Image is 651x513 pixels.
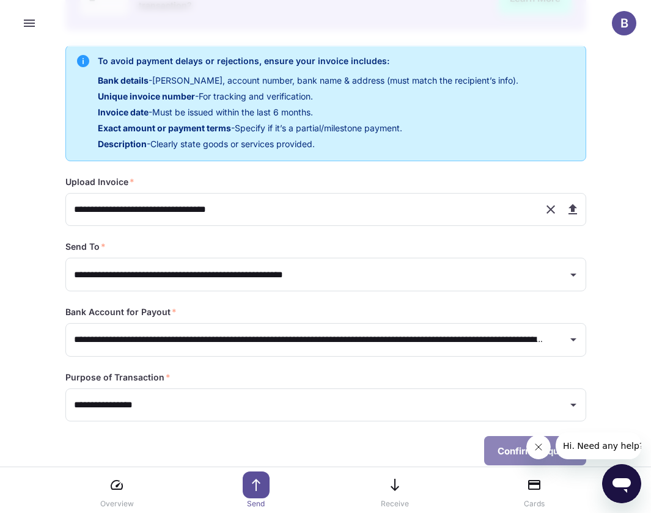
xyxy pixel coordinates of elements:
span: Hi. Need any help? [7,9,88,18]
p: - Specify if it’s a partial/milestone payment. [98,122,518,135]
p: - [PERSON_NAME], account number, bank name & address (must match the recipient’s info). [98,74,518,87]
span: Bank details [98,75,149,85]
button: Open [565,266,582,283]
p: - Clearly state goods or services provided. [98,137,518,151]
button: Open [565,396,582,413]
a: Send [234,471,278,509]
span: Exact amount or payment terms [98,123,231,133]
a: Overview [95,471,139,509]
span: Invoice date [98,107,149,117]
a: Receive [373,471,417,509]
label: Purpose of Transaction [65,371,171,384]
label: Bank Account for Payout [65,306,177,318]
button: Confirm Request [484,436,586,465]
p: Receive [381,498,409,509]
p: - Must be issued within the last 6 months. [98,106,518,119]
p: Send [247,498,265,509]
button: B [612,11,636,35]
label: Upload Invoice [65,176,134,188]
iframe: Message from company [556,432,641,459]
iframe: Button to launch messaging window [602,464,641,503]
p: Cards [524,498,545,509]
a: Cards [512,471,556,509]
span: Description [98,139,147,149]
p: - For tracking and verification. [98,90,518,103]
h6: To avoid payment delays or rejections, ensure your invoice includes: [98,54,518,68]
span: Unique invoice number [98,91,195,101]
label: Send To [65,241,106,253]
iframe: Close message [526,435,551,459]
button: Open [565,331,582,348]
p: Overview [100,498,134,509]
